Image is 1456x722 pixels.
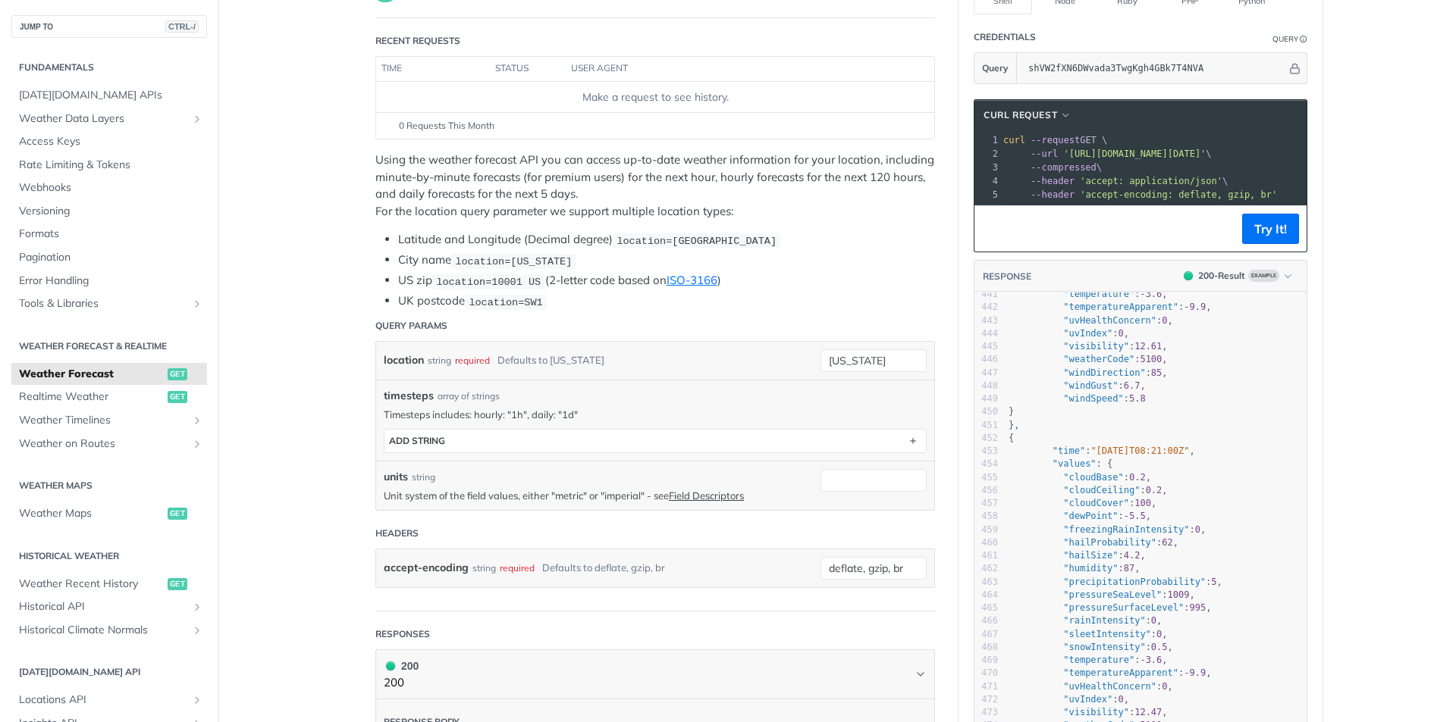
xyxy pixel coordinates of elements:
[1063,354,1134,364] span: "weatherCode"
[19,111,187,127] span: Weather Data Layers
[1063,577,1206,587] span: "precipitationProbability"
[1009,420,1020,430] span: },
[1009,589,1195,600] span: : ,
[1063,667,1178,678] span: "temperatureApparent"
[1063,498,1129,508] span: "cloudCover"
[11,665,207,679] h2: [DATE][DOMAIN_NAME] API
[11,595,207,618] a: Historical APIShow subpages for Historical API
[974,628,998,641] div: 467
[384,674,419,692] p: 200
[1009,642,1173,652] span: : ,
[191,438,203,450] button: Show subpages for Weather on Routes
[11,619,207,642] a: Historical Climate NormalsShow subpages for Historical Climate Normals
[1009,367,1168,378] span: : ,
[11,154,207,177] a: Rate Limiting & Tokens
[11,689,207,711] a: Locations APIShow subpages for Locations API
[1053,458,1097,469] span: "values"
[1063,615,1145,626] span: "rainIntensity"
[436,276,541,287] span: location=10001 US
[1119,694,1124,705] span: 0
[1129,472,1146,483] span: 0.2
[1090,445,1189,456] span: "[DATE]T08:21:00Z"
[974,667,998,680] div: 470
[1140,354,1162,364] span: 5100
[1031,135,1080,145] span: --request
[1080,189,1277,200] span: 'accept-encoding: deflate, gzip, br'
[974,367,998,380] div: 447
[19,389,164,405] span: Realtime Weather
[19,367,164,382] span: Weather Forecast
[11,433,207,455] a: Weather on RoutesShow subpages for Weather on Routes
[1189,602,1206,613] span: 995
[1272,33,1298,45] div: Query
[1009,694,1129,705] span: : ,
[1189,667,1206,678] span: 9.9
[1124,550,1141,561] span: 4.2
[384,388,434,404] span: timesteps
[915,668,927,680] svg: Chevron
[1300,36,1307,43] i: Information
[974,614,998,627] div: 466
[191,298,203,310] button: Show subpages for Tools & Libraries
[11,409,207,432] a: Weather TimelinesShow subpages for Weather Timelines
[1053,445,1085,456] span: "time"
[375,527,419,540] div: Headers
[974,510,998,523] div: 458
[1009,550,1146,561] span: : ,
[1009,315,1173,326] span: : ,
[974,484,998,497] div: 456
[1248,270,1279,282] span: Example
[1003,176,1228,186] span: \
[542,557,665,579] div: Defaults to deflate, gzip, br
[1063,589,1162,600] span: "pressureSeaLevel"
[974,524,998,536] div: 459
[1134,341,1162,352] span: 12.61
[11,130,207,153] a: Access Keys
[11,270,207,292] a: Error Handling
[1195,524,1200,535] span: 0
[1063,537,1156,548] span: "hailProbability"
[1063,524,1189,535] span: "freezingRainIntensity"
[974,353,998,366] div: 446
[11,177,207,199] a: Webhooks
[984,108,1057,122] span: cURL Request
[974,392,998,405] div: 449
[974,471,998,484] div: 455
[19,88,203,103] span: [DATE][DOMAIN_NAME] APIs
[19,623,187,638] span: Historical Climate Normals
[1009,433,1014,443] span: {
[1162,681,1167,692] span: 0
[412,470,435,484] div: string
[11,549,207,563] h2: Historical Weather
[974,654,998,667] div: 469
[1009,655,1168,665] span: : ,
[1129,393,1146,404] span: 5.8
[19,436,187,452] span: Weather on Routes
[1009,472,1151,483] span: : ,
[1009,485,1168,495] span: : ,
[1146,485,1163,495] span: 0.2
[19,506,164,521] span: Weather Maps
[19,296,187,311] span: Tools & Libraries
[1124,380,1141,391] span: 6.7
[974,536,998,549] div: 460
[1031,189,1075,200] span: --header
[165,20,199,33] span: CTRL-/
[1009,667,1211,678] span: : ,
[191,113,203,125] button: Show subpages for Weather Data Layers
[1003,135,1025,145] span: curl
[1063,341,1129,352] span: "visibility"
[1009,707,1168,717] span: : ,
[19,134,203,149] span: Access Keys
[974,693,998,706] div: 472
[472,557,496,579] div: string
[1156,629,1162,639] span: 0
[11,246,207,269] a: Pagination
[1009,289,1168,299] span: : ,
[497,349,604,371] div: Defaults to [US_STATE]
[974,161,1000,174] div: 3
[1009,354,1168,364] span: : ,
[1063,602,1184,613] span: "pressureSurfaceLevel"
[974,602,998,614] div: 465
[1063,472,1123,483] span: "cloudBase"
